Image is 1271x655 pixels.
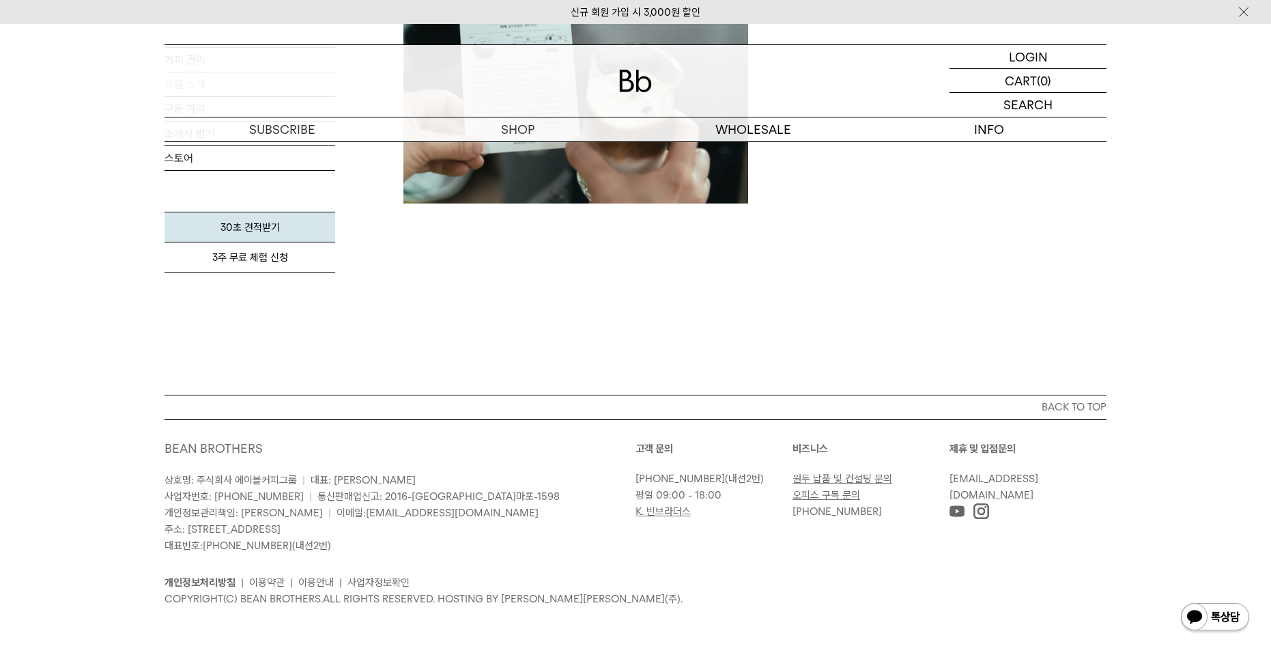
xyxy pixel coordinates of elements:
a: 이용약관 [249,576,285,589]
a: SUBSCRIBE [165,117,400,141]
span: 대표: [PERSON_NAME] [311,474,416,486]
span: 개인정보관리책임: [PERSON_NAME] [165,507,323,519]
a: BEAN BROTHERS [165,441,263,456]
span: | [302,474,305,486]
a: 30초 견적받기 [165,211,335,242]
li: | [241,574,244,591]
li: | [290,574,293,591]
p: COPYRIGHT(C) BEAN BROTHERS. ALL RIGHTS RESERVED. HOSTING BY [PERSON_NAME][PERSON_NAME](주). [165,591,1106,607]
img: 로고 [619,70,652,92]
span: 이메일: [337,507,539,519]
a: [PHONE_NUMBER] [792,505,882,518]
li: | [339,574,342,591]
a: 3주 무료 체험 신청 [165,242,335,272]
a: 스토어 [165,145,335,169]
p: CART [1005,69,1037,92]
a: 개인정보처리방침 [165,576,235,589]
span: 상호명: 주식회사 에이블커피그룹 [165,474,297,486]
a: 사업자정보확인 [347,576,410,589]
a: 오피스 구독 문의 [792,489,860,501]
a: [EMAIL_ADDRESS][DOMAIN_NAME] [366,507,539,519]
p: (내선2번) [635,471,786,487]
p: 평일 09:00 - 18:00 [635,487,786,503]
p: (0) [1037,69,1051,92]
button: BACK TO TOP [165,395,1106,419]
span: | [328,507,331,519]
p: 제휴 및 입점문의 [949,441,1106,457]
p: 고객 문의 [635,441,792,457]
a: 원두 납품 및 컨설팅 문의 [792,473,892,485]
a: [PHONE_NUMBER] [203,540,292,552]
p: INFO [871,117,1106,141]
a: CART (0) [949,69,1106,93]
p: LOGIN [1009,45,1048,68]
p: WHOLESALE [635,117,871,141]
img: 카카오톡 채널 1:1 채팅 버튼 [1180,602,1251,635]
a: LOGIN [949,45,1106,69]
a: [PHONE_NUMBER] [635,473,725,485]
p: SEARCH [1003,93,1053,117]
span: 통신판매업신고: 2016-[GEOGRAPHIC_DATA]마포-1598 [317,490,560,503]
a: 신규 회원 가입 시 3,000원 할인 [571,6,700,18]
a: 이용안내 [298,576,334,589]
span: | [309,490,312,503]
a: [EMAIL_ADDRESS][DOMAIN_NAME] [949,473,1038,501]
a: K. 빈브라더스 [635,505,691,518]
span: 주소: [STREET_ADDRESS] [165,523,281,535]
a: SHOP [400,117,635,141]
span: 사업자번호: [PHONE_NUMBER] [165,490,304,503]
p: 비즈니스 [792,441,949,457]
span: 대표번호: (내선2번) [165,540,331,552]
